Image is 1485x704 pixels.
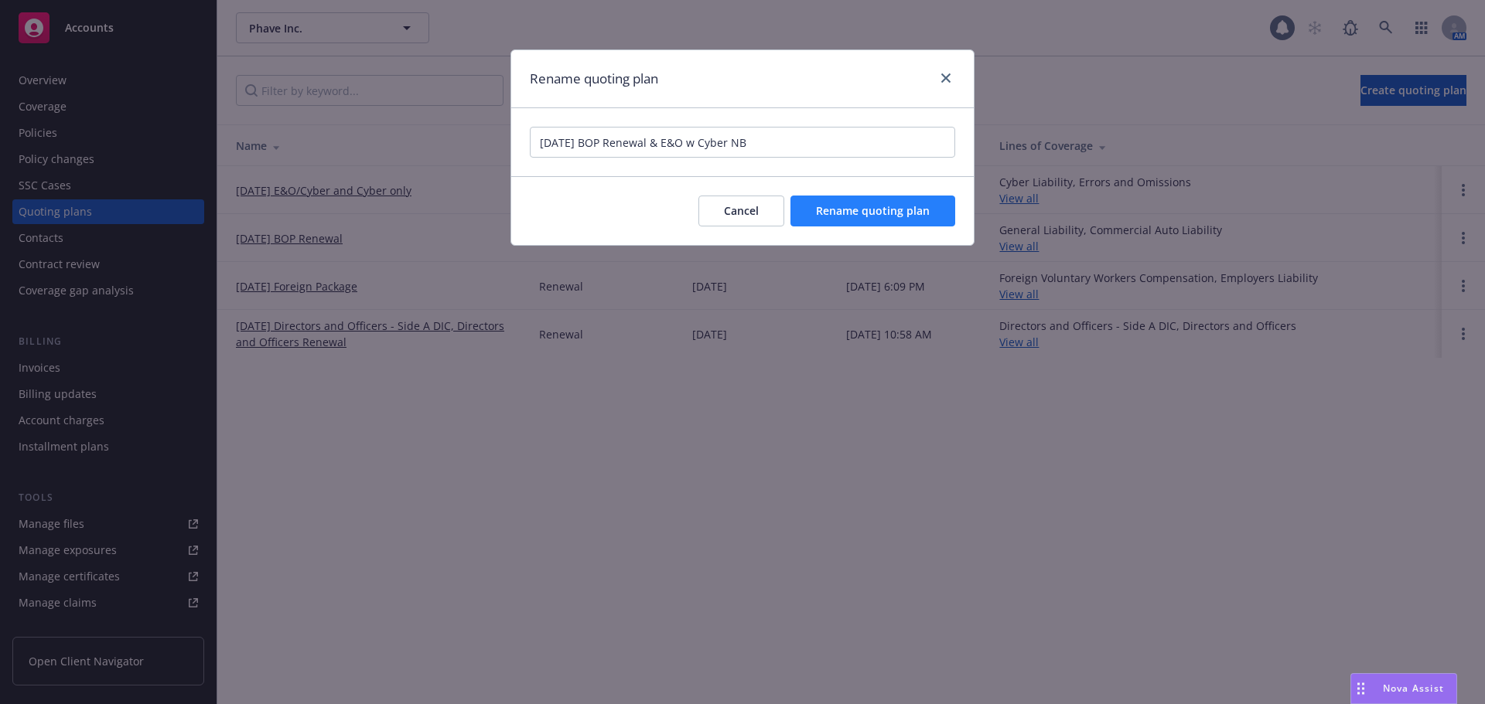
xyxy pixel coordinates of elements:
[1350,673,1457,704] button: Nova Assist
[530,69,658,89] h1: Rename quoting plan
[1351,674,1371,703] div: Drag to move
[698,196,784,226] button: Cancel
[816,203,930,218] span: Rename quoting plan
[937,69,955,87] a: close
[724,203,759,218] span: Cancel
[1383,682,1444,695] span: Nova Assist
[790,196,955,226] button: Rename quoting plan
